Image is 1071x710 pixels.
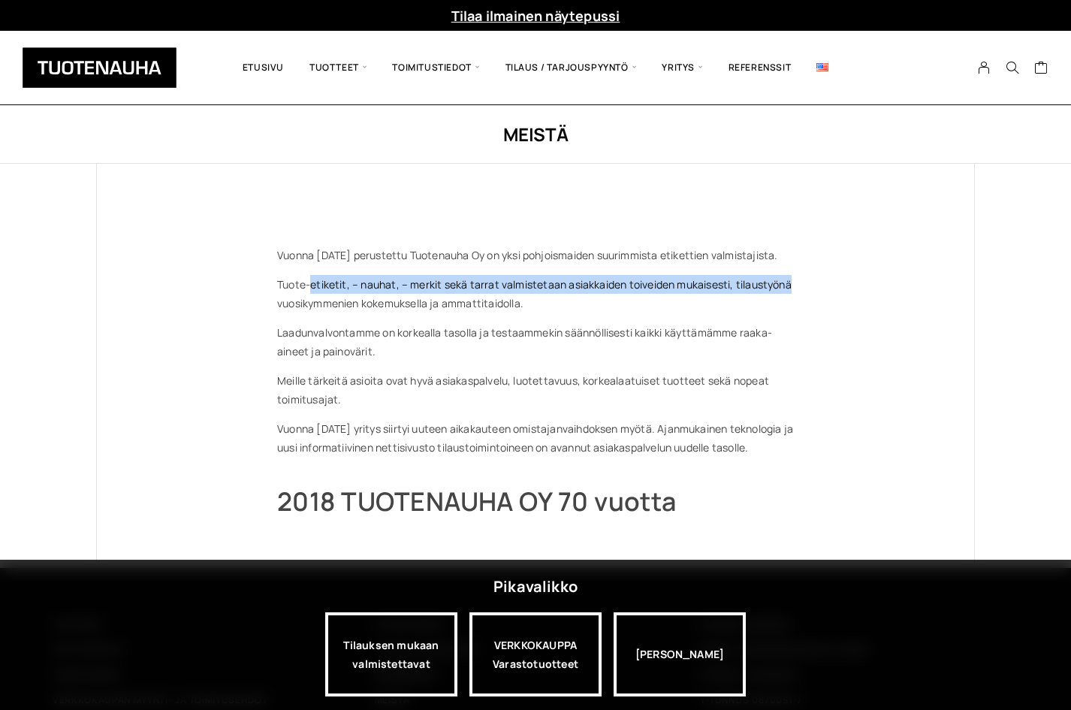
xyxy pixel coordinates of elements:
p: Laadunvalvontamme on korkealla tasolla ja testaammekin säännöllisesti kaikki käyttämämme raaka-ai... [277,323,794,361]
a: Tilauksen mukaan valmistettavat [325,612,457,696]
a: Etusivu [230,42,297,93]
p: Vuonna [DATE] perustettu Tuotenauha Oy on yksi pohjoismaiden suurimmista etikettien valmistajista. [277,246,794,264]
span: Yritys [649,42,715,93]
a: My Account [970,61,999,74]
b: 2018 TUOTENAUHA OY 70 vuotta [277,484,677,518]
span: Tilaus / Tarjouspyyntö [493,42,650,93]
img: English [816,63,828,71]
span: Tuotteet [297,42,379,93]
div: [PERSON_NAME] [614,612,746,696]
a: Cart [1034,60,1048,78]
button: Search [998,61,1027,74]
span: Toimitustiedot [379,42,492,93]
p: Meille tärkeitä asioita ovat hyvä asiakaspalvelu, luotettavuus, korkealaatuiset tuotteet sekä nop... [277,371,794,409]
h1: Meistä [96,122,975,147]
img: Tuotenauha Oy [23,47,176,88]
div: Pikavalikko [493,573,578,600]
a: VERKKOKAUPPAVarastotuotteet [469,612,602,696]
p: Vuonna [DATE] yritys siirtyi uuteen aikakauteen omistajanvaihdoksen myötä. Ajanmukainen teknologi... [277,419,794,457]
div: VERKKOKAUPPA Varastotuotteet [469,612,602,696]
a: Tilaa ilmainen näytepussi [451,7,620,25]
p: Tuote-etiketit, – nauhat, – merkit sekä tarrat valmistetaan asiakkaiden toiveiden mukaisesti, til... [277,275,794,313]
a: Referenssit [716,42,804,93]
